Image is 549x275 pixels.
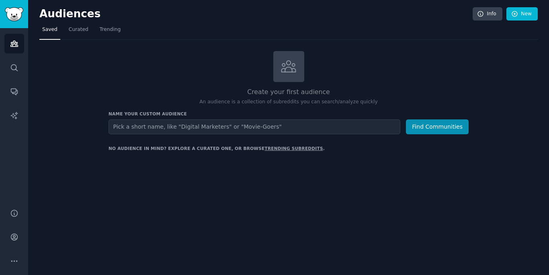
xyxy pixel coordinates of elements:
[39,23,60,40] a: Saved
[109,119,400,134] input: Pick a short name, like "Digital Marketers" or "Movie-Goers"
[42,26,57,33] span: Saved
[97,23,123,40] a: Trending
[506,7,538,21] a: New
[109,111,469,117] h3: Name your custom audience
[473,7,502,21] a: Info
[66,23,91,40] a: Curated
[264,146,323,151] a: trending subreddits
[109,87,469,97] h2: Create your first audience
[39,8,473,21] h2: Audiences
[100,26,121,33] span: Trending
[5,7,23,21] img: GummySearch logo
[109,146,325,151] div: No audience in mind? Explore a curated one, or browse .
[69,26,88,33] span: Curated
[406,119,469,134] button: Find Communities
[109,99,469,106] p: An audience is a collection of subreddits you can search/analyze quickly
